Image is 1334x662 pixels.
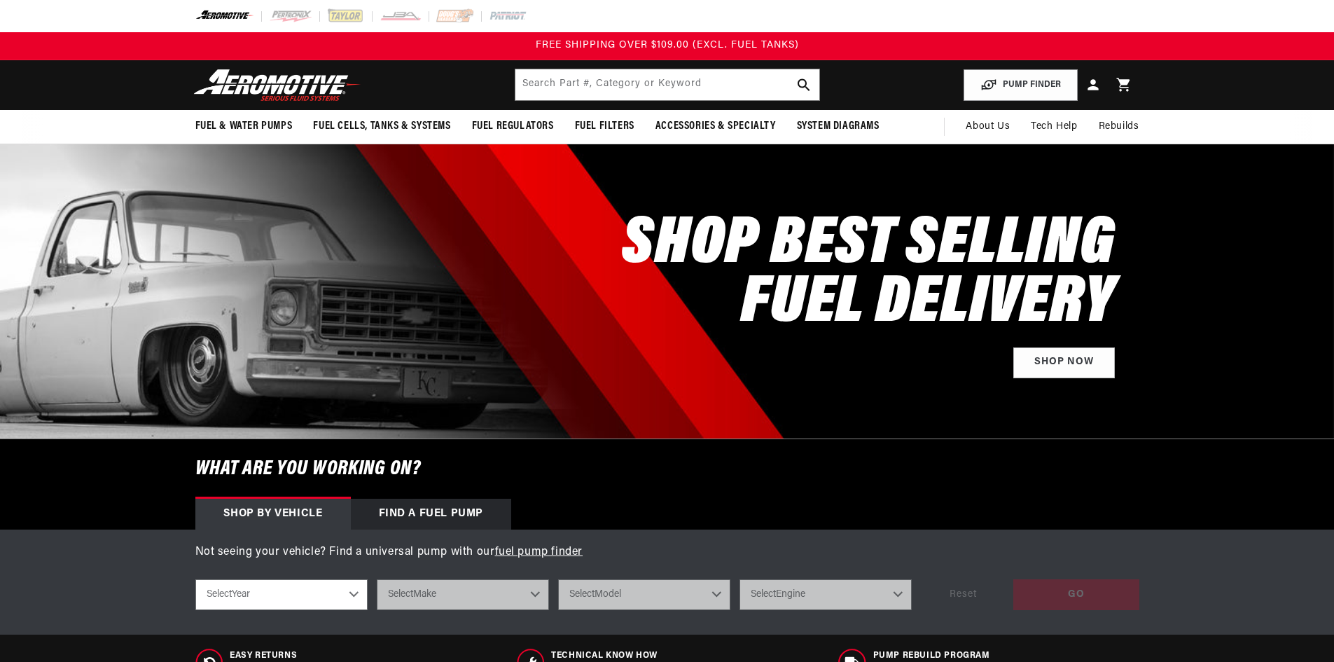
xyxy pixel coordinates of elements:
select: Model [558,579,730,610]
span: Fuel Regulators [472,119,554,134]
span: Rebuilds [1099,119,1139,135]
summary: Fuel & Water Pumps [185,110,303,143]
a: Shop Now [1013,347,1115,379]
div: Shop by vehicle [195,499,351,530]
summary: System Diagrams [786,110,890,143]
button: search button [788,69,819,100]
a: About Us [955,110,1020,144]
span: Accessories & Specialty [655,119,776,134]
span: About Us [966,121,1010,132]
span: Fuel Cells, Tanks & Systems [313,119,450,134]
summary: Accessories & Specialty [645,110,786,143]
span: Fuel & Water Pumps [195,119,293,134]
select: Engine [739,579,912,610]
img: Aeromotive [190,69,365,102]
span: Tech Help [1031,119,1077,135]
span: System Diagrams [797,119,880,134]
h2: SHOP BEST SELLING FUEL DELIVERY [622,216,1114,333]
span: Technical Know How [551,650,753,662]
p: Not seeing your vehicle? Find a universal pump with our [195,544,1139,562]
select: Year [195,579,368,610]
button: PUMP FINDER [964,69,1078,101]
span: Easy Returns [230,650,371,662]
summary: Fuel Regulators [461,110,564,143]
span: FREE SHIPPING OVER $109.00 (EXCL. FUEL TANKS) [536,40,799,50]
summary: Fuel Filters [564,110,645,143]
summary: Tech Help [1020,110,1088,144]
div: Find a Fuel Pump [351,499,512,530]
input: Search by Part Number, Category or Keyword [515,69,819,100]
span: Fuel Filters [575,119,634,134]
summary: Fuel Cells, Tanks & Systems [303,110,461,143]
summary: Rebuilds [1088,110,1150,144]
a: fuel pump finder [495,546,583,558]
select: Make [377,579,549,610]
h6: What are you working on? [160,439,1174,499]
span: Pump Rebuild program [873,650,1123,662]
